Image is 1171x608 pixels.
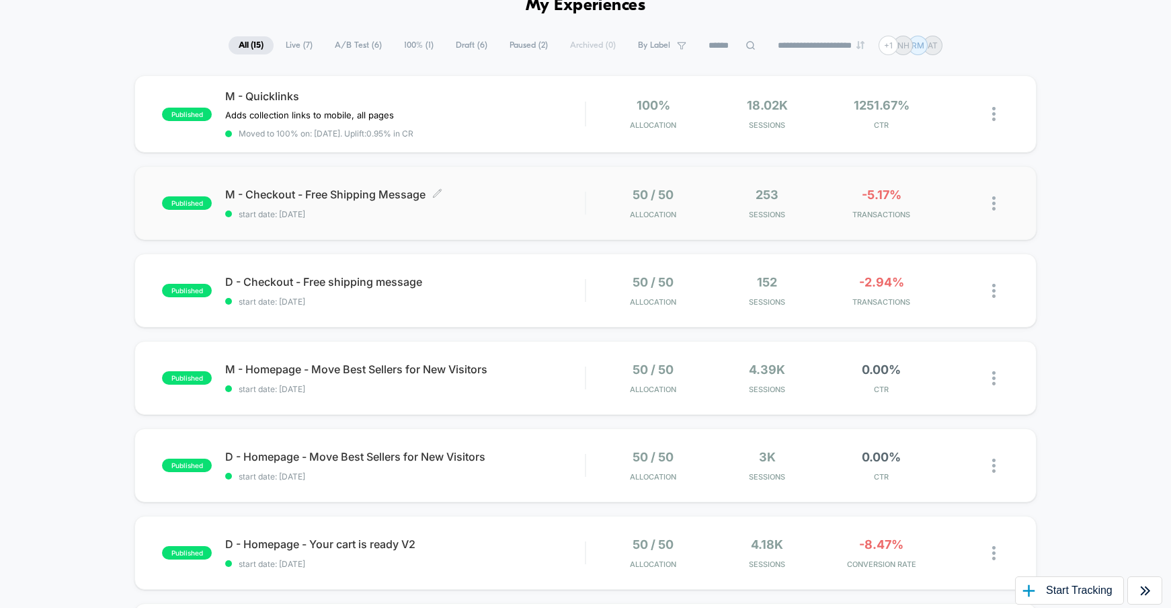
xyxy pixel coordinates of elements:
span: Allocation [630,210,676,219]
span: Moved to 100% on: [DATE] . Uplift: 0.95% in CR [239,128,413,139]
span: 18.02k [747,98,788,112]
img: close [992,107,996,121]
img: end [856,41,864,49]
p: RM [912,40,924,50]
span: start date: [DATE] [225,297,585,307]
span: 50 / 50 [633,537,674,552]
span: published [162,108,212,121]
span: D - Homepage - Your cart is ready V2 [225,537,585,551]
span: Sessions [714,210,821,219]
span: start date: [DATE] [225,559,585,569]
span: M - Homepage - Move Best Sellers for New Visitors [225,363,585,376]
span: Sessions [714,472,821,482]
span: start date: [DATE] [225,384,585,394]
img: close [992,371,996,385]
span: 50 / 50 [633,275,674,289]
span: published [162,371,212,385]
span: TRANSACTIONS [827,297,935,307]
span: Sessions [714,120,821,130]
span: TRANSACTIONS [827,210,935,219]
span: Paused ( 2 ) [499,36,558,54]
span: 100% ( 1 ) [394,36,444,54]
span: M - Quicklinks [225,89,585,103]
span: published [162,284,212,297]
img: close [992,459,996,473]
span: CTR [827,472,935,482]
p: AT [928,40,938,50]
p: NH [897,40,910,50]
span: published [162,196,212,210]
span: A/B Test ( 6 ) [325,36,392,54]
span: D - Homepage - Move Best Sellers for New Visitors [225,450,585,463]
span: CTR [827,385,935,394]
img: close [992,546,996,560]
span: Live ( 7 ) [276,36,323,54]
span: Allocation [630,297,676,307]
span: All ( 15 ) [229,36,274,54]
span: start date: [DATE] [225,209,585,219]
span: By Label [638,40,670,50]
img: close [992,196,996,211]
span: -8.47% [859,537,903,552]
span: 50 / 50 [633,188,674,202]
span: M - Checkout - Free Shipping Message [225,188,585,201]
span: published [162,546,212,560]
span: Sessions [714,385,821,394]
span: 4.39k [749,363,785,377]
span: Allocation [630,472,676,482]
span: 152 [757,275,777,289]
span: Adds collection links to mobile, all pages [225,110,394,120]
span: 0.00% [862,450,901,464]
span: 50 / 50 [633,363,674,377]
span: Allocation [630,385,676,394]
span: 100% [637,98,670,112]
img: close [992,284,996,298]
span: Sessions [714,560,821,569]
span: Allocation [630,560,676,569]
span: 4.18k [751,537,783,552]
span: CTR [827,120,935,130]
span: -5.17% [862,188,901,202]
span: Allocation [630,120,676,130]
div: + 1 [879,36,898,55]
span: Sessions [714,297,821,307]
span: 253 [756,188,778,202]
span: D - Checkout - Free shipping message [225,275,585,289]
span: 50 / 50 [633,450,674,464]
span: -2.94% [859,275,904,289]
span: CONVERSION RATE [827,560,935,569]
span: start date: [DATE] [225,471,585,482]
span: Draft ( 6 ) [446,36,497,54]
span: 1251.67% [854,98,910,112]
span: 0.00% [862,363,901,377]
span: 3k [759,450,776,464]
span: published [162,459,212,472]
